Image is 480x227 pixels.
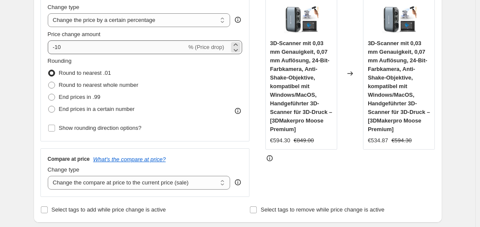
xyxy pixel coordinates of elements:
span: Round to nearest .01 [59,70,111,76]
div: €534.87 [368,136,388,145]
input: -15 [48,40,187,54]
span: End prices in a certain number [59,106,135,112]
img: 61xoPtJEefL_80x.jpg [382,2,416,37]
button: What's the compare at price? [93,156,166,163]
span: Select tags to add while price change is active [52,206,166,213]
div: help [234,178,242,187]
span: % (Price drop) [188,44,224,50]
div: help [234,15,242,24]
strike: €849.00 [294,136,314,145]
strike: €594.30 [391,136,412,145]
span: Select tags to remove while price change is active [261,206,385,213]
span: Show rounding direction options? [59,125,142,131]
img: 61xoPtJEefL_80x.jpg [284,2,318,37]
span: 3D-Scanner mit 0,03 mm Genauigkeit, 0,07 mm Auflösung, 24-Bit-Farbkamera, Anti-Shake-Objektive, k... [368,40,430,132]
div: €594.30 [270,136,290,145]
span: Round to nearest whole number [59,82,138,88]
span: End prices in .99 [59,94,101,100]
span: Rounding [48,58,72,64]
h3: Compare at price [48,156,90,163]
span: 3D-Scanner mit 0,03 mm Genauigkeit, 0,07 mm Auflösung, 24-Bit-Farbkamera, Anti-Shake-Objektive, k... [270,40,332,132]
span: Change type [48,4,80,10]
span: Change type [48,166,80,173]
span: Price change amount [48,31,101,37]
